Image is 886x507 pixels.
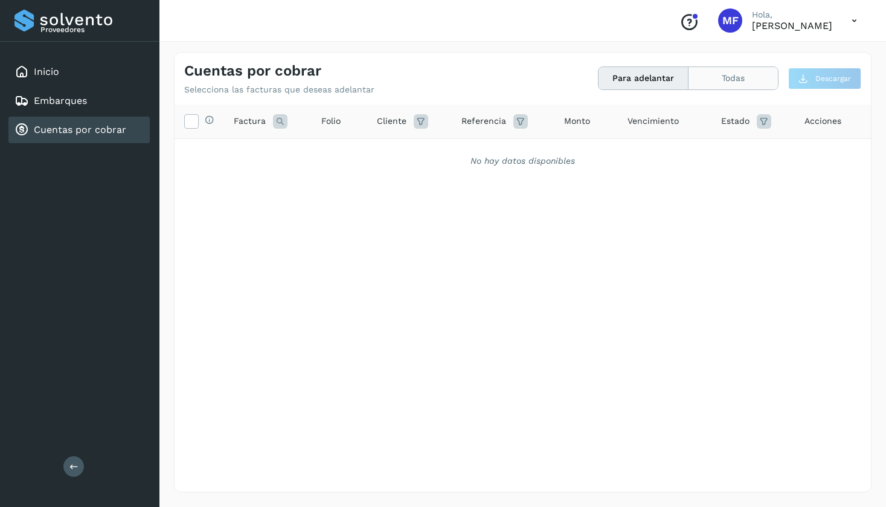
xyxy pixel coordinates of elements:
span: Acciones [804,115,841,128]
div: No hay datos disponibles [190,155,855,167]
span: Vencimiento [628,115,679,128]
div: Embarques [8,88,150,114]
button: Todas [689,67,778,89]
p: Proveedores [40,25,145,34]
a: Inicio [34,66,59,77]
p: Selecciona las facturas que deseas adelantar [184,85,374,95]
div: Inicio [8,59,150,85]
span: Folio [321,115,341,128]
div: Cuentas por cobrar [8,117,150,143]
a: Cuentas por cobrar [34,124,126,135]
button: Descargar [788,68,861,89]
a: Embarques [34,95,87,106]
span: Factura [234,115,266,128]
span: Cliente [377,115,406,128]
p: Hola, [752,10,832,20]
h4: Cuentas por cobrar [184,62,321,80]
button: Para adelantar [599,67,689,89]
p: MONICA FONTES CHAVEZ [752,20,832,31]
span: Descargar [815,73,851,84]
span: Monto [564,115,590,128]
span: Referencia [461,115,506,128]
span: Estado [721,115,750,128]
